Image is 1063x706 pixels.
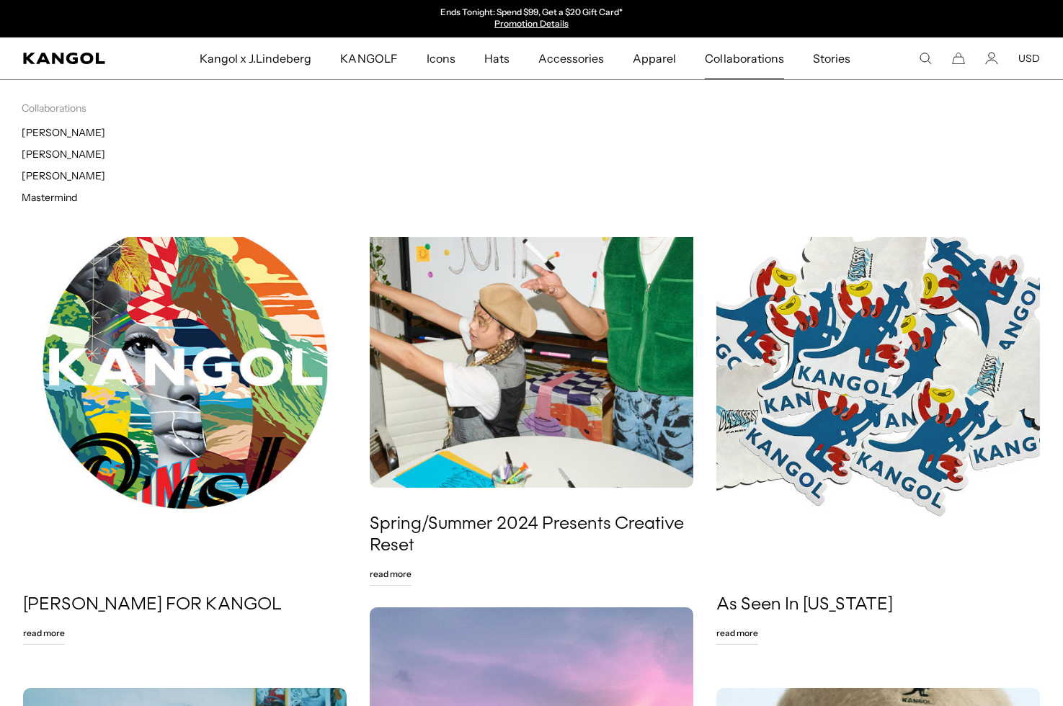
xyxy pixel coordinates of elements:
img: Spring/Summer 2024 Presents Creative Reset [370,164,693,488]
a: Promotion Details [494,18,568,29]
a: Spring/Summer 2024 Presents Creative Reset [370,514,693,557]
span: Stories [813,37,850,79]
a: [PERSON_NAME] [22,126,105,139]
a: As Seen In [US_STATE] [716,594,893,616]
a: Icons [412,37,470,79]
span: Apparel [633,37,676,79]
a: Read More [23,622,65,645]
button: Cart [952,52,965,65]
a: Apparel [618,37,690,79]
a: [PERSON_NAME] FOR KANGOL [23,594,282,616]
a: Read More [370,563,412,586]
img: TRISTAN EATON FOR KANGOL [23,164,347,568]
a: Kangol [23,53,131,64]
span: Collaborations [705,37,783,79]
slideshow-component: Announcement bar [383,7,680,30]
a: Kangol x J.Lindeberg [185,37,326,79]
div: 1 of 2 [383,7,680,30]
a: Accessories [524,37,618,79]
p: Ends Tonight: Spend $99, Get a $20 Gift Card* [440,7,623,19]
img: As Seen In New York [716,164,1040,568]
a: Collaborations [690,37,798,79]
p: Collaborations [22,102,532,115]
summary: Search here [919,52,932,65]
a: Stories [799,37,865,79]
span: KANGOLF [340,37,397,79]
div: Announcement [383,7,680,30]
a: [PERSON_NAME] [22,169,105,182]
a: [PERSON_NAME] [22,148,105,161]
span: Accessories [538,37,604,79]
button: USD [1018,52,1040,65]
a: KANGOLF [326,37,412,79]
a: Account [985,52,998,65]
span: Icons [427,37,455,79]
a: Mastermind [22,191,77,204]
span: Hats [484,37,510,79]
a: Read More [716,622,758,645]
a: Hats [470,37,524,79]
span: Kangol x J.Lindeberg [200,37,312,79]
